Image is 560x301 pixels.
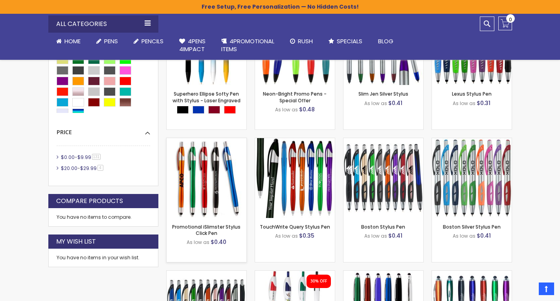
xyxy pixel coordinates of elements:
[260,223,330,230] a: TouchWrite Query Stylus Pen
[255,270,335,277] a: iSlimster II Pen - Full Color Imprint
[263,90,327,103] a: Neon-Bright Promo Pens - Special Offer
[452,90,492,97] a: Lexus Stylus Pen
[208,106,220,114] div: Burgundy
[298,37,313,45] span: Rush
[211,238,226,246] span: $0.40
[48,33,88,50] a: Home
[432,138,512,218] img: Boston Silver Stylus Pen
[141,37,163,45] span: Pencils
[282,33,321,50] a: Rush
[299,232,314,240] span: $0.35
[477,99,490,107] span: $0.31
[167,138,246,218] img: Promotional iSlimster Stylus Click Pen
[64,37,81,45] span: Home
[59,154,104,161] a: $0.00-$9.99131
[443,223,501,230] a: Boston Silver Stylus Pen
[221,37,274,53] span: 4PROMOTIONAL ITEMS
[48,15,158,33] div: All Categories
[388,99,402,107] span: $0.41
[378,37,393,45] span: Blog
[432,270,512,277] a: TouchWrite Command Stylus Pen
[275,233,298,239] span: As low as
[173,90,241,103] a: Superhero Ellipse Softy Pen with Stylus - Laser Engraved
[57,123,150,136] div: Price
[57,255,150,261] div: You have no items in your wish list.
[104,37,118,45] span: Pens
[453,233,476,239] span: As low as
[187,239,209,246] span: As low as
[167,270,246,277] a: Lexus Metallic Stylus Pen
[97,165,103,171] span: 4
[61,154,75,161] span: $0.00
[370,33,401,50] a: Blog
[48,208,158,227] div: You have no items to compare.
[61,165,77,172] span: $20.00
[255,138,335,218] img: TouchWrite Query Stylus Pen
[255,138,335,144] a: TouchWrite Query Stylus Pen
[56,197,123,205] strong: Compare Products
[213,33,282,58] a: 4PROMOTIONALITEMS
[343,138,423,144] a: Boston Stylus Pen
[539,283,554,295] a: Top
[432,138,512,144] a: Boston Silver Stylus Pen
[179,37,206,53] span: 4Pens 4impact
[321,33,370,50] a: Specials
[364,100,387,107] span: As low as
[361,223,405,230] a: Boston Stylus Pen
[177,106,189,114] div: Black
[477,232,491,240] span: $0.41
[453,100,476,107] span: As low as
[126,33,171,50] a: Pencils
[388,232,402,240] span: $0.41
[299,105,315,113] span: $0.48
[364,233,387,239] span: As low as
[509,16,512,23] span: 0
[167,138,246,144] a: Promotional iSlimster Stylus Click Pen
[343,270,423,277] a: Sierra Stylus Twist Pen
[358,90,408,97] a: Slim Jen Silver Stylus
[80,165,97,172] span: $29.99
[498,17,512,30] a: 0
[88,33,126,50] a: Pens
[92,154,101,160] span: 131
[337,37,362,45] span: Specials
[172,223,241,236] a: Promotional iSlimster Stylus Click Pen
[59,165,106,172] a: $20.00-$29.994
[310,279,327,284] div: 30% OFF
[77,154,91,161] span: $9.99
[343,138,423,218] img: Boston Stylus Pen
[56,237,96,246] strong: My Wish List
[275,106,298,113] span: As low as
[193,106,204,114] div: Blue
[171,33,213,58] a: 4Pens4impact
[224,106,236,114] div: Red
